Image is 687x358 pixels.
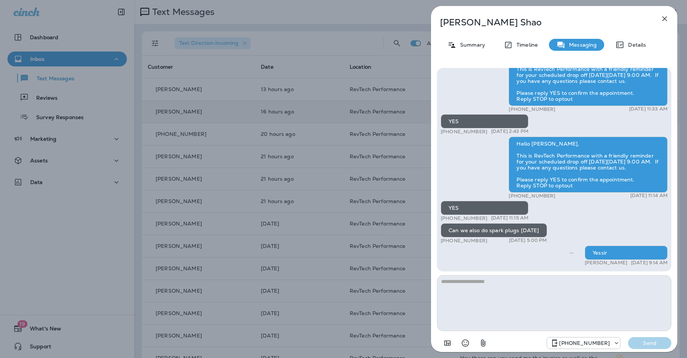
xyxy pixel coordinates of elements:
[441,114,528,128] div: YES
[631,260,668,266] p: [DATE] 9:14 AM
[624,42,646,48] p: Details
[509,237,547,243] p: [DATE] 5:00 PM
[456,42,485,48] p: Summary
[509,50,668,106] div: Hello [PERSON_NAME], This is RevTech Performance with a friendly reminder for your scheduled drop...
[491,128,528,134] p: [DATE] 2:43 PM
[547,339,620,348] div: +1 (571) 520-7309
[559,340,610,346] p: [PHONE_NUMBER]
[441,201,528,215] div: YES
[509,106,555,112] p: [PHONE_NUMBER]
[440,17,644,28] p: [PERSON_NAME] Shao
[441,223,547,237] div: Can we also do spark plugs [DATE]
[570,249,574,256] span: Sent
[585,246,668,260] div: Yessir
[629,106,668,112] p: [DATE] 11:33 AM
[441,128,487,135] p: [PHONE_NUMBER]
[585,260,627,266] p: [PERSON_NAME]
[513,42,538,48] p: Timeline
[565,42,597,48] p: Messaging
[509,193,555,199] p: [PHONE_NUMBER]
[441,215,487,221] p: [PHONE_NUMBER]
[509,137,668,193] div: Hello [PERSON_NAME], This is RevTech Performance with a friendly reminder for your scheduled drop...
[441,237,487,244] p: [PHONE_NUMBER]
[458,336,473,351] button: Select an emoji
[440,336,455,351] button: Add in a premade template
[491,215,528,221] p: [DATE] 11:15 AM
[630,193,668,199] p: [DATE] 11:14 AM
